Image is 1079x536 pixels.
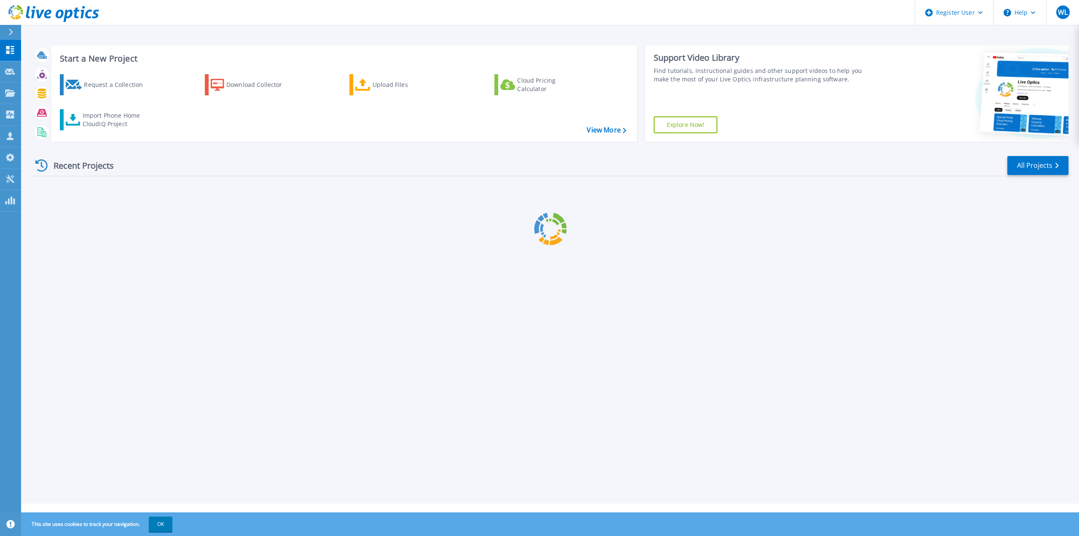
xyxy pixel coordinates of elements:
[1058,9,1068,16] span: WL
[84,76,151,93] div: Request a Collection
[226,76,294,93] div: Download Collector
[149,517,172,532] button: OK
[83,111,148,128] div: Import Phone Home CloudIQ Project
[587,126,626,134] a: View More
[349,74,443,95] a: Upload Files
[654,116,718,133] a: Explore Now!
[60,54,626,63] h3: Start a New Project
[654,67,872,83] div: Find tutorials, instructional guides and other support videos to help you make the most of your L...
[205,74,299,95] a: Download Collector
[373,76,440,93] div: Upload Files
[23,517,172,532] span: This site uses cookies to track your navigation.
[32,155,125,176] div: Recent Projects
[654,52,872,63] div: Support Video Library
[494,74,588,95] a: Cloud Pricing Calculator
[1007,156,1068,175] a: All Projects
[60,74,154,95] a: Request a Collection
[517,76,585,93] div: Cloud Pricing Calculator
